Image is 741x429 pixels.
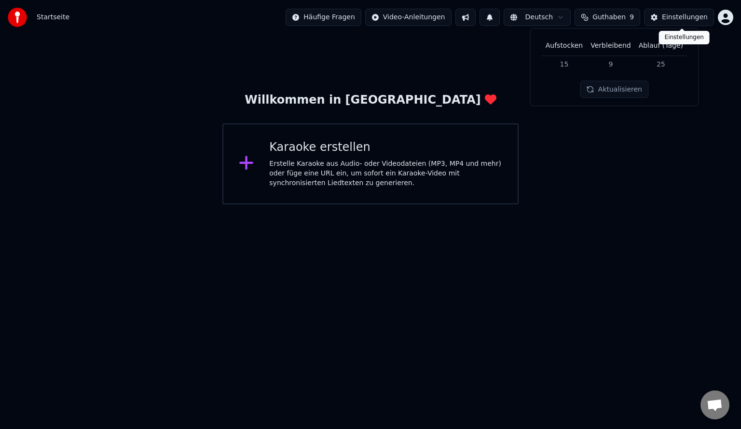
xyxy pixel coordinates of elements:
[8,8,27,27] img: youka
[700,390,729,419] div: Chat öffnen
[587,36,634,55] th: Verbleibend
[644,9,714,26] button: Einstellungen
[630,13,634,22] span: 9
[659,31,710,44] div: Einstellungen
[365,9,452,26] button: Video-Anleitungen
[592,13,626,22] span: Guthaben
[286,9,361,26] button: Häufige Fragen
[575,9,640,26] button: Guthaben9
[37,13,69,22] span: Startseite
[635,55,687,73] td: 25
[37,13,69,22] nav: breadcrumb
[542,36,587,55] th: Aufstocken
[635,36,687,55] th: Ablauf (Tage)
[587,55,634,73] td: 9
[269,159,502,188] div: Erstelle Karaoke aus Audio- oder Videodateien (MP3, MP4 und mehr) oder füge eine URL ein, um sofo...
[662,13,708,22] div: Einstellungen
[245,93,496,108] div: Willkommen in [GEOGRAPHIC_DATA]
[542,55,587,73] td: 15
[580,81,648,98] button: Aktualisieren
[269,140,502,155] div: Karaoke erstellen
